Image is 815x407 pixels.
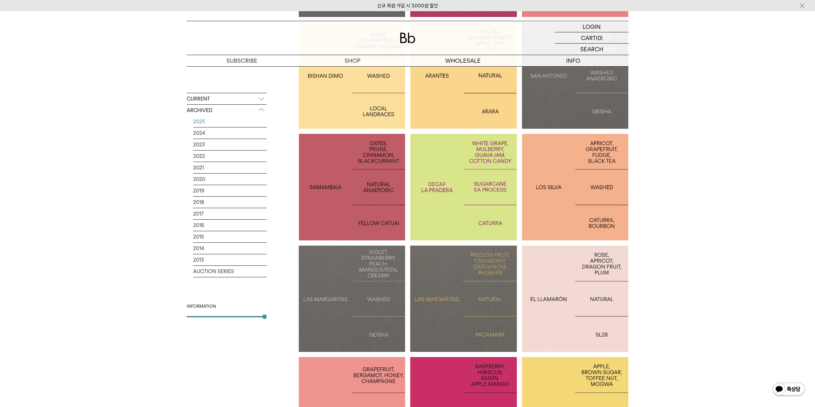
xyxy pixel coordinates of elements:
a: 브라질 사맘바이아BRAZIL SAMAMBAIA [299,134,405,240]
a: 2017 [193,208,267,219]
a: 에티오피아 비샨 디모ETHIOPIA BISHAN DIMO [299,22,405,129]
a: 2015 [193,231,267,242]
a: 2013 [193,254,267,265]
a: LOGIN [555,21,629,32]
a: 코스타리카 엘 야마론COSTA RICA EL LLAMARÓN [522,246,629,352]
img: 로고 [400,33,415,43]
a: 2023 [193,139,267,150]
a: 페루 로스 실바PERU LOS SILVA [522,134,629,240]
a: CART (0) [555,32,629,44]
a: 라스 마가리타스: 게이샤LAS MARGARITAS: GEISHA [299,246,405,352]
a: 산 안토니오: 게이샤SAN ANTONIO: GEISHA [522,22,629,129]
p: INFO [518,55,629,66]
a: 2022 [193,151,267,162]
a: 2018 [193,197,267,208]
a: 2014 [193,243,267,254]
a: SHOP [297,55,408,66]
a: SUBSCRIBE [187,55,297,66]
a: 2024 [193,127,267,139]
a: 2020 [193,174,267,185]
p: CURRENT [187,93,267,105]
p: LOGIN [583,21,601,32]
p: SEARCH [580,44,603,55]
a: 신규 회원 가입 시 3,000원 할인 [377,3,438,9]
a: 2016 [193,220,267,231]
p: WHOLESALE [408,55,518,66]
a: 콜롬비아 라 프라데라 디카페인 COLOMBIA LA PRADERA DECAF [410,134,517,240]
p: ARCHIVED [187,105,267,116]
a: 2021 [193,162,267,173]
a: 2025 [193,116,267,127]
a: AUCTION SERIES [193,266,267,277]
a: 라스 마가리타스: 파카마라LAS MARGARITAS: PACAMARA [410,246,517,352]
p: CART [581,32,596,43]
div: INFORMATION [187,303,267,310]
a: 2019 [193,185,267,196]
p: (0) [596,32,603,43]
img: 카카오톡 채널 1:1 채팅 버튼 [772,382,805,397]
a: 브라질 아란치스BRAZIL ARANTES [410,22,517,129]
